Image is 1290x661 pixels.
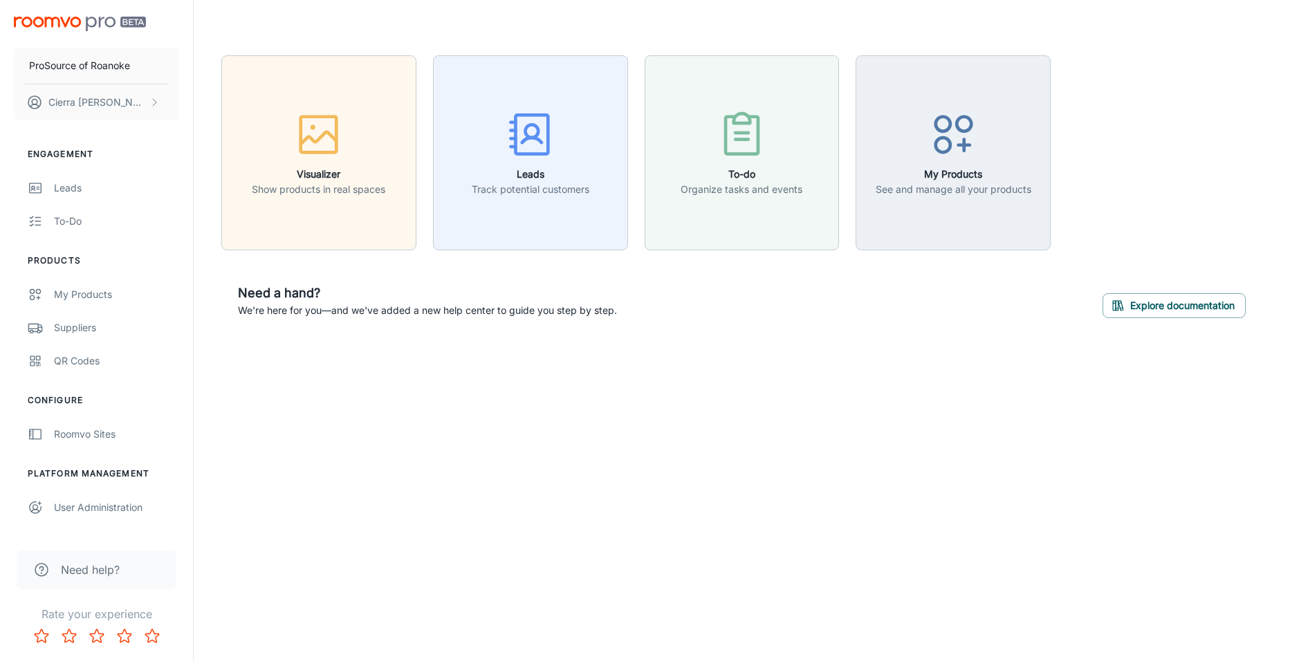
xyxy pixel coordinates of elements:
div: My Products [54,287,179,302]
a: To-doOrganize tasks and events [645,145,840,158]
button: LeadsTrack potential customers [433,55,628,250]
img: Roomvo PRO Beta [14,17,146,31]
div: Leads [54,180,179,196]
button: Cierra [PERSON_NAME] [14,84,179,120]
a: My ProductsSee and manage all your products [856,145,1051,158]
p: See and manage all your products [876,182,1031,197]
div: To-do [54,214,179,229]
a: Explore documentation [1103,297,1246,311]
p: ProSource of Roanoke [29,58,130,73]
p: Organize tasks and events [681,182,802,197]
p: Track potential customers [472,182,589,197]
a: LeadsTrack potential customers [433,145,628,158]
button: Explore documentation [1103,293,1246,318]
button: ProSource of Roanoke [14,48,179,84]
h6: Visualizer [252,167,385,182]
div: QR Codes [54,353,179,369]
div: Suppliers [54,320,179,335]
button: To-doOrganize tasks and events [645,55,840,250]
p: We're here for you—and we've added a new help center to guide you step by step. [238,303,617,318]
h6: Leads [472,167,589,182]
p: Show products in real spaces [252,182,385,197]
button: My ProductsSee and manage all your products [856,55,1051,250]
p: Cierra [PERSON_NAME] [48,95,146,110]
h6: My Products [876,167,1031,182]
h6: Need a hand? [238,283,617,303]
button: VisualizerShow products in real spaces [221,55,416,250]
h6: To-do [681,167,802,182]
